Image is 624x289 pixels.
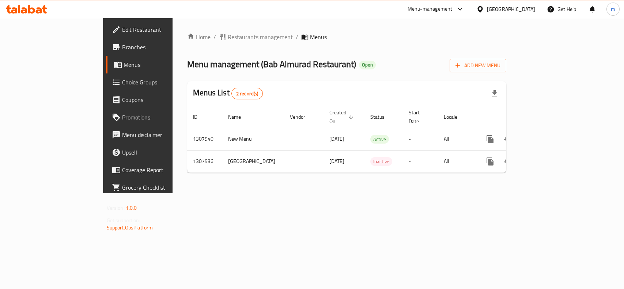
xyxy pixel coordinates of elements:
span: Coverage Report [122,166,201,174]
a: Coverage Report [106,161,207,179]
td: All [438,128,476,150]
span: Start Date [409,108,429,126]
span: Grocery Checklist [122,183,201,192]
span: Coupons [122,95,201,104]
td: - [403,128,438,150]
span: Choice Groups [122,78,201,87]
a: Coupons [106,91,207,109]
span: Restaurants management [228,33,293,41]
span: Promotions [122,113,201,122]
span: Name [228,113,250,121]
button: more [481,153,499,170]
div: Export file [486,85,503,102]
li: / [213,33,216,41]
th: Actions [476,106,557,128]
span: Menu management ( Bab Almurad Restaurant ) [187,56,356,72]
span: Menus [124,60,201,69]
a: Grocery Checklist [106,179,207,196]
span: Get support on: [107,216,140,225]
span: Open [359,62,376,68]
button: Add New Menu [450,59,506,72]
span: 2 record(s) [232,90,263,97]
a: Branches [106,38,207,56]
span: Edit Restaurant [122,25,201,34]
span: Branches [122,43,201,52]
div: Inactive [370,157,392,166]
a: Menus [106,56,207,73]
span: Menus [310,33,327,41]
nav: breadcrumb [187,33,506,41]
a: Menu disclaimer [106,126,207,144]
span: Status [370,113,394,121]
div: [GEOGRAPHIC_DATA] [487,5,535,13]
span: Active [370,135,389,144]
span: Upsell [122,148,201,157]
span: m [611,5,615,13]
span: Locale [444,113,467,121]
span: ID [193,113,207,121]
div: Open [359,61,376,69]
a: Upsell [106,144,207,161]
span: Inactive [370,157,392,166]
span: Created On [329,108,356,126]
td: New Menu [222,128,284,150]
button: Change Status [499,130,517,148]
a: Choice Groups [106,73,207,91]
span: 1.0.0 [126,203,137,213]
button: Change Status [499,153,517,170]
td: [GEOGRAPHIC_DATA] [222,150,284,172]
span: Add New Menu [455,61,500,70]
td: - [403,150,438,172]
table: enhanced table [187,106,557,173]
td: All [438,150,476,172]
div: Total records count [231,88,263,99]
a: Support.OpsPlatform [107,223,153,232]
a: Restaurants management [219,33,293,41]
div: Menu-management [408,5,453,14]
span: Menu disclaimer [122,130,201,139]
span: [DATE] [329,134,344,144]
button: more [481,130,499,148]
li: / [296,33,298,41]
a: Edit Restaurant [106,21,207,38]
a: Promotions [106,109,207,126]
span: [DATE] [329,156,344,166]
h2: Menus List [193,87,263,99]
span: Version: [107,203,125,213]
span: Vendor [290,113,315,121]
